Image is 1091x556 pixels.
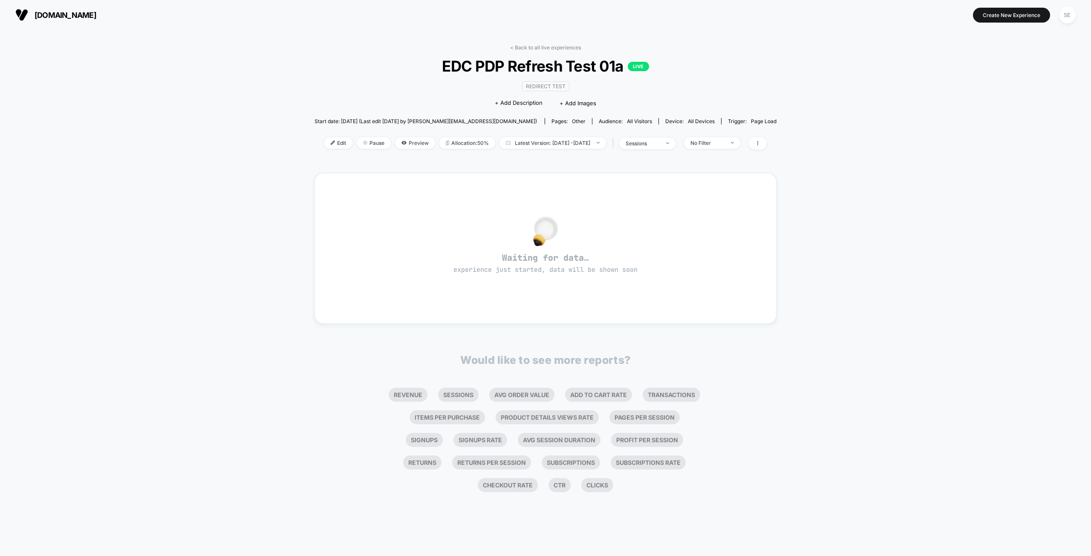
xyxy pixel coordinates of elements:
[489,388,554,402] li: Avg Order Value
[581,478,613,492] li: Clicks
[406,433,443,447] li: Signups
[728,118,776,124] div: Trigger:
[628,62,649,71] p: LIVE
[460,354,631,366] p: Would like to see more reports?
[499,137,606,149] span: Latest Version: [DATE] - [DATE]
[597,142,600,144] img: end
[611,433,683,447] li: Profit Per Session
[338,57,753,75] span: EDC PDP Refresh Test 01a
[13,8,99,22] button: [DOMAIN_NAME]
[324,137,352,149] span: Edit
[599,118,652,124] div: Audience:
[551,118,586,124] div: Pages:
[495,99,543,107] span: + Add Description
[542,455,600,470] li: Subscriptions
[357,137,391,149] span: Pause
[15,9,28,21] img: Visually logo
[330,252,761,274] span: Waiting for data…
[627,118,652,124] span: All Visitors
[666,142,669,144] img: end
[438,388,479,402] li: Sessions
[731,142,734,144] img: end
[688,118,715,124] span: all devices
[506,141,511,145] img: calendar
[363,141,367,145] img: end
[518,433,600,447] li: Avg Session Duration
[331,141,335,145] img: edit
[453,433,507,447] li: Signups Rate
[572,118,586,124] span: other
[389,388,427,402] li: Revenue
[1056,6,1078,24] button: SE
[395,137,435,149] span: Preview
[510,44,581,51] a: < Back to all live experiences
[533,216,558,246] img: no_data
[658,118,721,124] span: Device:
[35,11,96,20] span: [DOMAIN_NAME]
[1059,7,1076,23] div: SE
[315,118,537,124] span: Start date: [DATE] (Last edit [DATE] by [PERSON_NAME][EMAIL_ADDRESS][DOMAIN_NAME])
[453,265,638,274] span: experience just started, data will be shown soon
[643,388,700,402] li: Transactions
[410,410,485,424] li: Items Per Purchase
[609,410,680,424] li: Pages Per Session
[446,141,449,145] img: rebalance
[560,100,596,107] span: + Add Images
[496,410,599,424] li: Product Details Views Rate
[522,81,569,91] span: Redirect Test
[478,478,538,492] li: Checkout Rate
[611,455,686,470] li: Subscriptions Rate
[610,137,619,150] span: |
[565,388,632,402] li: Add To Cart Rate
[751,118,776,124] span: Page Load
[626,140,660,147] div: sessions
[690,140,724,146] div: No Filter
[439,137,495,149] span: Allocation: 50%
[403,455,442,470] li: Returns
[973,8,1050,23] button: Create New Experience
[548,478,571,492] li: Ctr
[452,455,531,470] li: Returns Per Session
